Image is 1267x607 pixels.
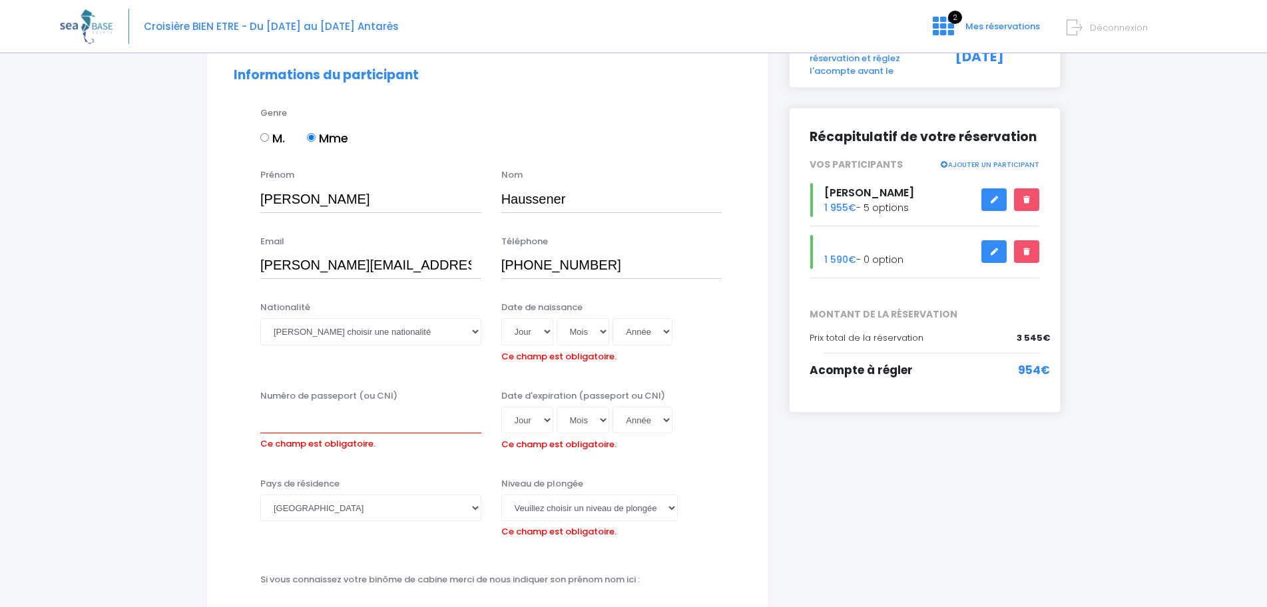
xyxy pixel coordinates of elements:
[800,183,1050,217] div: - 5 options
[948,11,962,24] span: 2
[501,301,583,314] label: Date de naissance
[501,235,548,248] label: Téléphone
[260,477,340,491] label: Pays de résidence
[144,19,399,33] span: Croisière BIEN ETRE - Du [DATE] au [DATE] Antarès
[824,185,914,200] span: [PERSON_NAME]
[810,362,913,378] span: Acompte à régler
[501,346,617,363] label: Ce champ est obligatoire.
[260,389,397,403] label: Numéro de passeport (ou CNI)
[260,129,285,147] label: M.
[260,168,294,182] label: Prénom
[234,68,742,83] h2: Informations du participant
[307,133,316,142] input: Mme
[501,521,617,538] label: Ce champ est obligatoire.
[810,331,923,344] span: Prix total de la réservation
[260,235,284,248] label: Email
[922,25,1048,37] a: 2 Mes réservations
[1017,331,1050,345] span: 3 545€
[501,477,583,491] label: Niveau de plongée
[824,201,856,214] span: 1 955€
[260,106,287,120] label: Genre
[1090,21,1148,34] span: Déconnexion
[810,128,1040,145] h2: Récapitulatif de votre réservation
[800,39,945,78] div: Complétez votre réservation et réglez l'acompte avant le
[824,253,856,266] span: 1 590€
[965,20,1040,33] span: Mes réservations
[260,133,269,142] input: M.
[260,573,640,586] label: Si vous connaissez votre binôme de cabine merci de nous indiquer son prénom nom ici :
[260,433,376,451] label: Ce champ est obligatoire.
[800,307,1050,321] span: MONTANT DE LA RÉSERVATION
[945,39,1050,78] div: [DATE]
[501,168,523,182] label: Nom
[260,301,310,314] label: Nationalité
[939,158,1039,170] a: AJOUTER UN PARTICIPANT
[501,389,665,403] label: Date d'expiration (passeport ou CNI)
[307,129,348,147] label: Mme
[501,434,617,451] label: Ce champ est obligatoire.
[800,235,1050,269] div: - 0 option
[1018,362,1050,379] span: 954€
[800,158,1050,172] div: VOS PARTICIPANTS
